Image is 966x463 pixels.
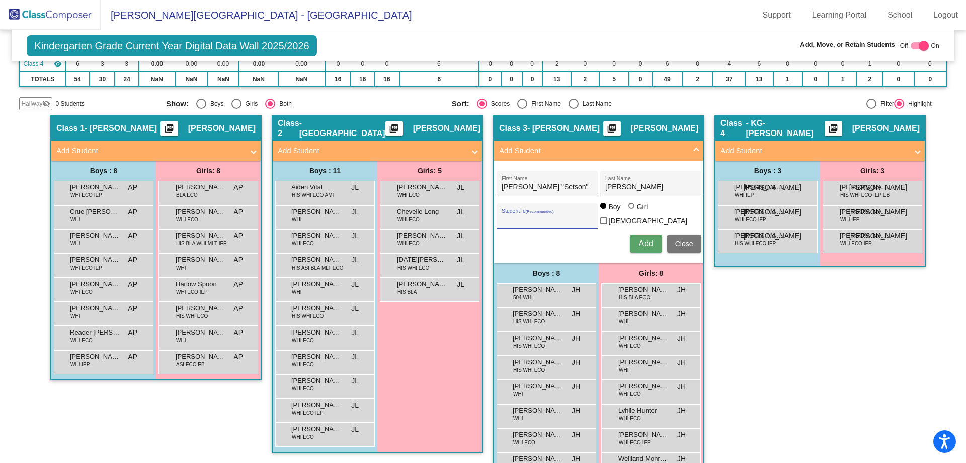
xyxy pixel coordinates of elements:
span: JL [351,327,359,338]
td: 49 [652,72,683,87]
input: Student Id [502,216,592,224]
td: 0 [599,56,629,72]
mat-panel-title: Add Student [499,145,686,157]
span: [PERSON_NAME] [744,231,801,241]
td: 0.00 [175,56,208,72]
span: WHI ECO [619,415,641,422]
span: WHI [619,318,628,325]
mat-icon: picture_as_pdf [388,123,400,138]
td: 1 [857,56,882,72]
span: [PERSON_NAME] [70,182,120,192]
span: [PERSON_NAME] [840,207,890,217]
td: 0 [522,72,543,87]
span: Add, Move, or Retain Students [800,40,895,50]
div: First Name [527,99,561,108]
span: [PERSON_NAME] [291,279,342,289]
span: [PERSON_NAME][GEOGRAPHIC_DATA] - [GEOGRAPHIC_DATA] [101,7,412,23]
span: [PERSON_NAME] [413,123,480,134]
td: 2 [682,72,712,87]
span: JL [351,424,359,435]
span: - [PERSON_NAME] [527,123,600,134]
span: HIS WHI ECO [513,342,545,350]
span: AP [233,352,243,362]
div: Girls: 8 [156,161,261,181]
td: 0 [914,56,946,72]
span: WHI [619,366,628,374]
td: 5 [599,72,629,87]
mat-expansion-panel-header: Add Student [51,141,261,161]
span: WHI ECO [292,337,314,344]
span: [PERSON_NAME] [849,231,907,241]
span: WHI ECO IEP [176,288,208,296]
td: 1 [773,72,802,87]
td: 0 [629,56,652,72]
span: HIS WHI ECO AMI [292,191,334,199]
td: 54 [65,72,90,87]
td: 0 [914,72,946,87]
span: Hallway [21,99,42,108]
span: Close [675,240,693,248]
td: 0 [501,72,522,87]
span: [PERSON_NAME] [PERSON_NAME] [70,352,120,362]
span: AP [128,327,137,338]
span: AP [233,303,243,314]
span: WHI [292,288,301,296]
span: [PERSON_NAME] [849,207,907,217]
span: [DATE][PERSON_NAME] [397,255,447,265]
span: Harlow Spoon [176,279,226,289]
span: AP [128,207,137,217]
div: Both [275,99,292,108]
td: 2 [571,72,599,87]
div: Filter [876,99,894,108]
span: Sort: [452,99,469,108]
div: Girls [242,99,258,108]
span: [PERSON_NAME] [291,352,342,362]
span: [PERSON_NAME] [291,255,342,265]
span: Crue [PERSON_NAME] [70,207,120,217]
span: AP [233,207,243,217]
span: AP [128,182,137,193]
td: 24 [115,72,138,87]
span: WHI ECO [70,337,93,344]
span: WHI [70,312,80,320]
span: [PERSON_NAME] [631,123,698,134]
td: 2 [543,56,571,72]
td: 0.00 [278,56,325,72]
span: HIS WHI ECO [513,318,545,325]
span: [PERSON_NAME] [513,406,563,416]
span: [PERSON_NAME] [176,327,226,338]
span: [PERSON_NAME] [734,231,784,241]
td: 3 [115,56,138,72]
td: 0 [802,56,829,72]
span: WHI ECO [397,191,420,199]
span: [PERSON_NAME] [513,381,563,391]
span: JL [351,400,359,411]
span: On [931,41,939,50]
td: 0 [351,56,374,72]
span: [PERSON_NAME] [618,430,669,440]
span: JL [351,279,359,290]
span: WHI IEP [840,216,859,223]
span: WHI IEP [735,191,754,199]
span: AP [233,231,243,241]
td: 16 [374,72,399,87]
td: 0 [501,56,522,72]
td: NaN [139,72,175,87]
span: HIS WHI ECO [176,312,208,320]
span: [PERSON_NAME] [397,279,447,289]
button: Add [630,235,662,253]
span: [PERSON_NAME] [176,182,226,192]
td: 4 [713,56,745,72]
a: Logout [925,7,966,23]
span: - KG-[PERSON_NAME] [746,118,825,139]
td: 37 [713,72,745,87]
button: Print Students Details [825,121,842,136]
a: Learning Portal [804,7,875,23]
span: [PERSON_NAME] [618,333,669,343]
span: JH [677,381,686,392]
span: WHI ECO IEP [840,240,872,247]
td: NaN [239,72,278,87]
td: 0 [883,72,914,87]
span: HIS WHI ECO [397,264,429,272]
span: WHI ECO [70,288,93,296]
